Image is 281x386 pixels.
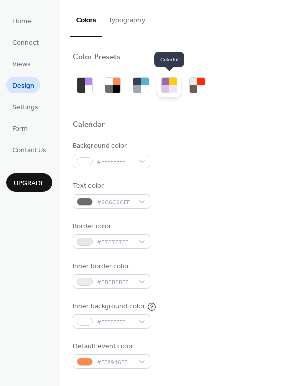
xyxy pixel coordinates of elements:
a: Design [6,77,40,93]
span: Home [12,16,31,27]
a: Form [6,120,34,136]
span: #FFFFFFFF [97,157,134,167]
div: Default event color [73,341,148,352]
div: Text color [73,181,148,191]
span: Settings [12,102,38,113]
div: Inner background color [73,301,145,312]
a: Contact Us [6,141,52,158]
div: Calendar [73,120,105,130]
span: Upgrade [14,178,45,189]
button: Upgrade [6,173,52,192]
div: Color Presets [73,52,121,63]
span: Form [12,124,28,134]
span: Connect [12,38,39,48]
span: #E7E7E7FF [97,237,134,248]
a: Views [6,55,37,72]
a: Settings [6,98,44,115]
span: Views [12,59,31,70]
span: #6C6C6CFF [97,197,134,208]
div: Border color [73,221,148,232]
span: Contact Us [12,145,46,156]
a: Connect [6,34,45,50]
span: #EBEBEBFF [97,277,134,288]
span: #FF8946FF [97,357,134,368]
span: #FFFFFFFF [97,317,134,328]
div: Inner border color [73,261,148,272]
a: Home [6,12,37,29]
div: Background color [73,141,148,151]
span: Design [12,81,34,91]
span: Colorful [154,52,184,67]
